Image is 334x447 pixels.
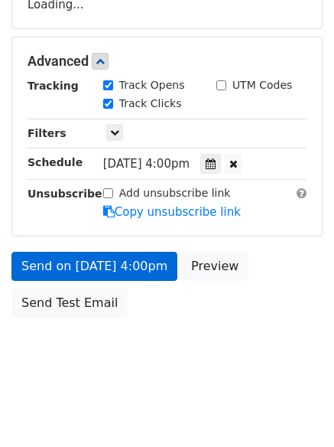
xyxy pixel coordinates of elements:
strong: Tracking [28,80,79,92]
a: Preview [181,252,248,281]
label: Track Clicks [119,96,182,112]
label: Track Opens [119,77,185,93]
label: Add unsubscribe link [119,185,231,201]
label: UTM Codes [232,77,292,93]
a: Send Test Email [11,289,128,318]
strong: Filters [28,127,66,139]
strong: Unsubscribe [28,188,102,200]
iframe: Chat Widget [258,374,334,447]
span: [DATE] 4:00pm [103,157,190,171]
a: Send on [DATE] 4:00pm [11,252,177,281]
h5: Advanced [28,53,306,70]
a: Copy unsubscribe link [103,205,241,219]
strong: Schedule [28,156,83,168]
